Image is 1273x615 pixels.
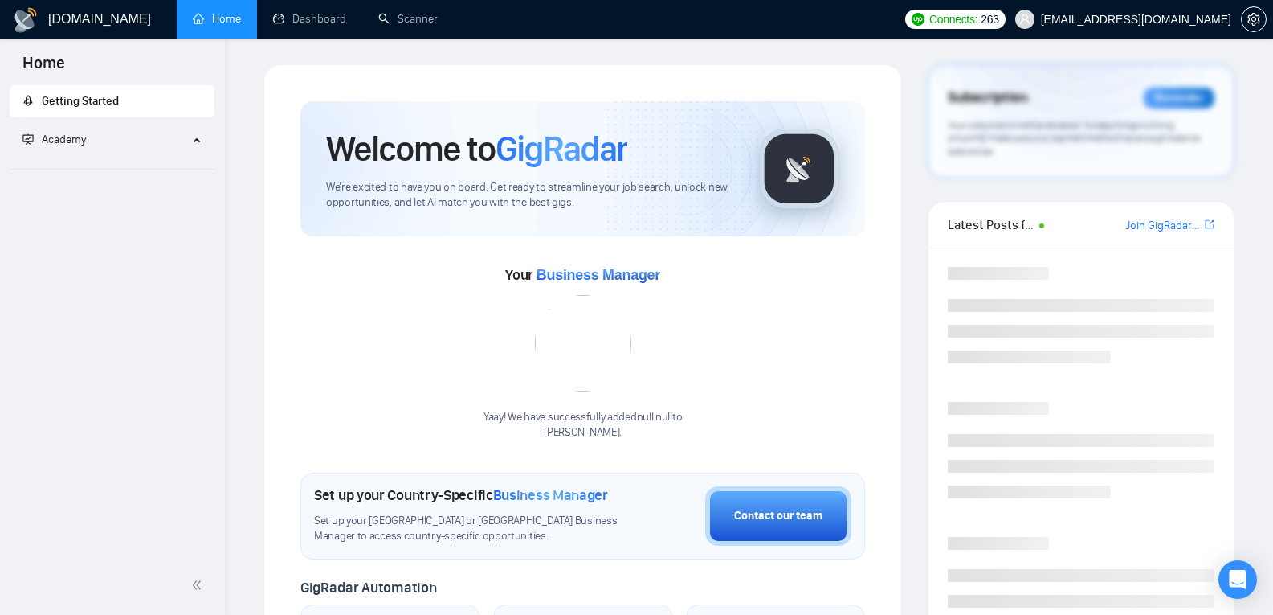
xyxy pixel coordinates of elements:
span: GigRadar Automation [300,579,436,597]
a: export [1205,217,1214,232]
div: Contact our team [734,507,822,525]
h1: Set up your Country-Specific [314,486,608,504]
span: 263 [981,10,998,28]
span: Latest Posts from the GigRadar Community [948,215,1034,235]
a: dashboardDashboard [273,12,346,26]
span: We're excited to have you on board. Get ready to streamline your job search, unlock new opportuni... [326,180,733,211]
a: homeHome [193,12,241,26]
a: searchScanner [378,12,438,26]
span: Business Manager [537,267,660,283]
button: setting [1241,6,1267,32]
h1: Welcome to [326,127,627,170]
span: Connects: [929,10,977,28]
span: setting [1242,13,1266,26]
span: fund-projection-screen [22,133,34,145]
span: rocket [22,95,34,106]
a: Join GigRadar Slack Community [1125,217,1202,235]
span: GigRadar [496,127,627,170]
li: Academy Homepage [10,162,214,173]
img: logo [13,7,39,33]
span: Getting Started [42,94,119,108]
span: Your subscription will be renewed. To keep things running smoothly, make sure your payment method... [948,119,1200,158]
div: Yaay! We have successfully added null null to [483,410,682,441]
div: Reminder [1144,88,1214,109]
span: Business Manager [493,486,608,504]
span: export [1205,218,1214,231]
span: Home [10,51,78,85]
span: Subscription [948,84,1027,112]
button: Contact our team [705,486,851,546]
img: error [535,295,631,392]
span: Academy [22,133,86,146]
a: setting [1241,13,1267,26]
li: Getting Started [10,85,214,117]
p: [PERSON_NAME] . [483,425,682,441]
span: user [1019,14,1030,25]
img: upwork-logo.png [912,13,924,26]
div: Open Intercom Messenger [1218,560,1257,599]
span: Academy [42,133,86,146]
span: Your [505,266,660,284]
img: gigradar-logo.png [759,129,839,209]
span: Set up your [GEOGRAPHIC_DATA] or [GEOGRAPHIC_DATA] Business Manager to access country-specific op... [314,514,625,544]
span: double-left [191,577,207,593]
